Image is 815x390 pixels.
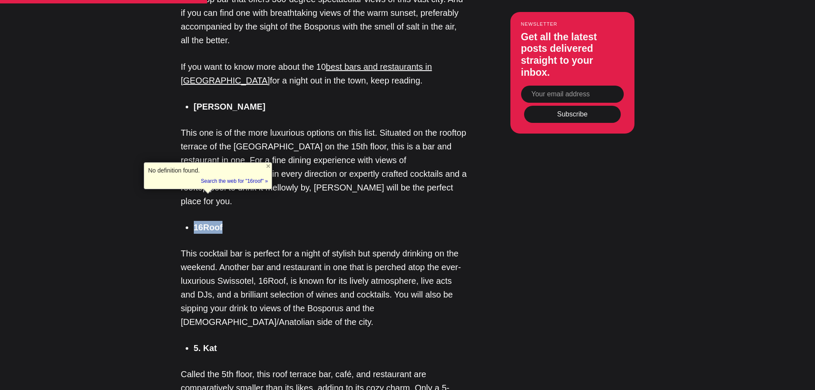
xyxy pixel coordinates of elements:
strong: [PERSON_NAME] [194,102,266,111]
p: If you want to know more about the 10 for a night out in the town, keep reading. [181,60,468,87]
strong: 5. Kat [194,343,217,353]
a: best bars and restaurants in [GEOGRAPHIC_DATA] [181,62,432,85]
input: Your email address [521,85,624,102]
p: This one is of the more luxurious options on this list. Situated on the rooftop terrace of the [G... [181,126,468,208]
p: This cocktail bar is perfect for a night of stylish but spendy drinking on the weekend. Another b... [181,247,468,329]
button: Subscribe [524,105,621,122]
strong: 16Roof [194,223,223,232]
small: Newsletter [521,21,624,26]
h3: Get all the latest posts delivered straight to your inbox. [521,31,624,78]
